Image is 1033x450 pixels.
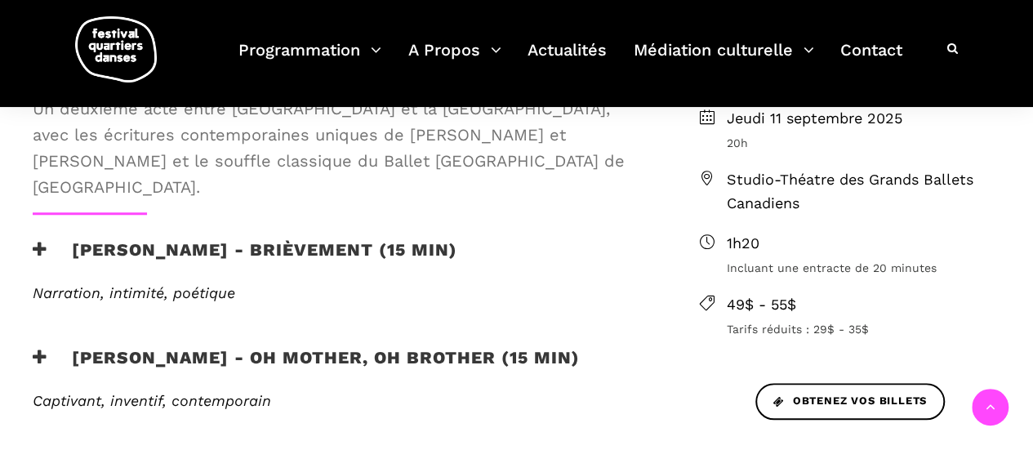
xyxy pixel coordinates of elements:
[727,320,1000,338] span: Tarifs réduits : 29$ - 35$
[33,239,457,280] h3: [PERSON_NAME] - Brièvement (15 min)
[238,36,381,84] a: Programmation
[727,293,1000,317] span: 49$ - 55$
[773,393,927,410] span: Obtenez vos billets
[408,36,501,84] a: A Propos
[33,347,580,388] h3: [PERSON_NAME] - Oh mother, oh brother (15 min)
[727,259,1000,277] span: Incluant une entracte de 20 minutes
[840,36,902,84] a: Contact
[727,134,1000,152] span: 20h
[33,284,235,301] span: Narration, intimité, poétique
[727,232,1000,256] span: 1h20
[727,168,1000,216] span: Studio-Théatre des Grands Ballets Canadiens
[755,383,945,420] a: Obtenez vos billets
[33,392,271,409] em: Captivant, inventif, contemporain
[727,107,1000,131] span: Jeudi 11 septembre 2025
[528,36,607,84] a: Actualités
[33,96,647,200] span: Un deuxième acte entre [GEOGRAPHIC_DATA] et la [GEOGRAPHIC_DATA], avec les écritures contemporain...
[634,36,814,84] a: Médiation culturelle
[75,16,157,82] img: logo-fqd-med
